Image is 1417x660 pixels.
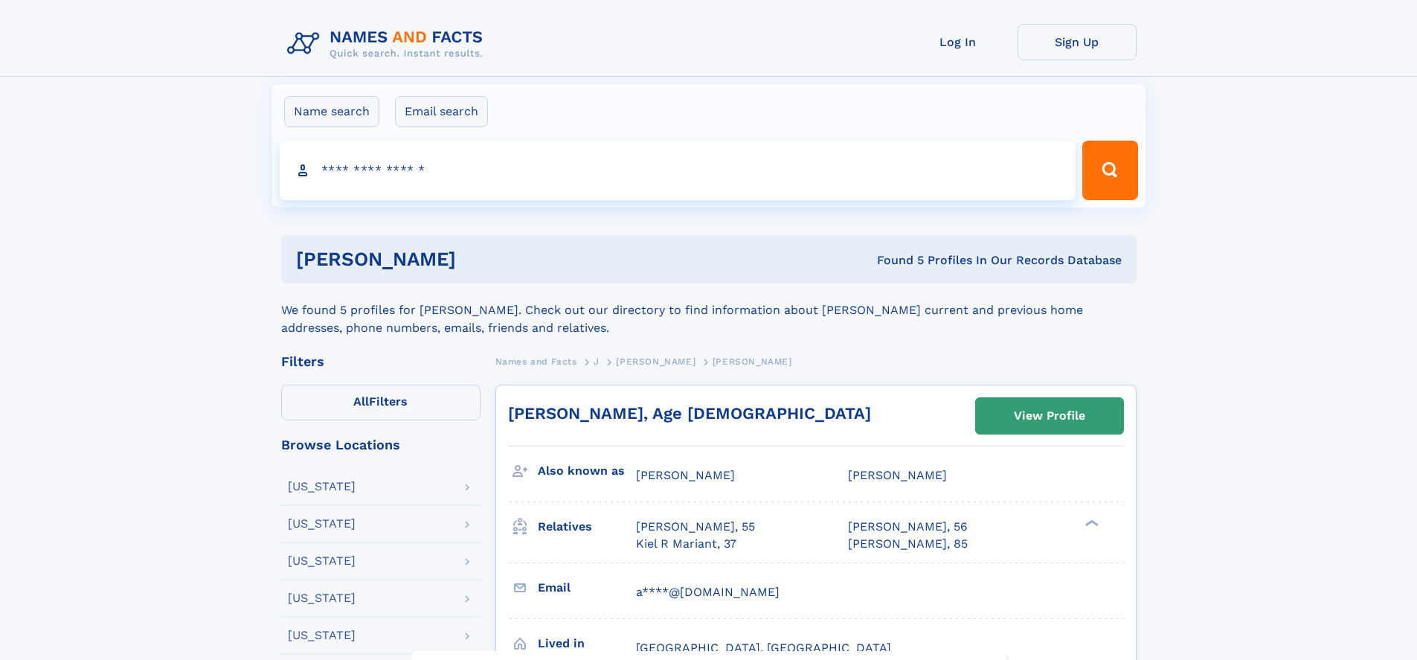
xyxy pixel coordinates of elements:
[281,385,481,420] label: Filters
[1018,24,1137,60] a: Sign Up
[538,458,636,484] h3: Also known as
[666,252,1122,269] div: Found 5 Profiles In Our Records Database
[288,555,356,567] div: [US_STATE]
[281,283,1137,337] div: We found 5 profiles for [PERSON_NAME]. Check out our directory to find information about [PERSON_...
[1082,519,1099,528] div: ❯
[594,356,600,367] span: J
[288,592,356,604] div: [US_STATE]
[848,519,968,535] a: [PERSON_NAME], 56
[1082,141,1137,200] button: Search Button
[616,352,695,371] a: [PERSON_NAME]
[281,24,495,64] img: Logo Names and Facts
[899,24,1018,60] a: Log In
[848,468,947,482] span: [PERSON_NAME]
[538,514,636,539] h3: Relatives
[353,394,369,409] span: All
[288,518,356,530] div: [US_STATE]
[636,536,736,552] a: Kiel R Mariant, 37
[1014,399,1085,433] div: View Profile
[281,438,481,452] div: Browse Locations
[594,352,600,371] a: J
[280,141,1076,200] input: search input
[636,468,735,482] span: [PERSON_NAME]
[284,96,379,127] label: Name search
[848,536,968,552] a: [PERSON_NAME], 85
[288,481,356,493] div: [US_STATE]
[281,355,481,368] div: Filters
[395,96,488,127] label: Email search
[508,404,871,423] a: [PERSON_NAME], Age [DEMOGRAPHIC_DATA]
[976,398,1123,434] a: View Profile
[296,250,666,269] h1: [PERSON_NAME]
[616,356,695,367] span: [PERSON_NAME]
[538,575,636,600] h3: Email
[538,631,636,656] h3: Lived in
[288,629,356,641] div: [US_STATE]
[495,352,577,371] a: Names and Facts
[636,641,891,655] span: [GEOGRAPHIC_DATA], [GEOGRAPHIC_DATA]
[636,519,755,535] a: [PERSON_NAME], 55
[713,356,792,367] span: [PERSON_NAME]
